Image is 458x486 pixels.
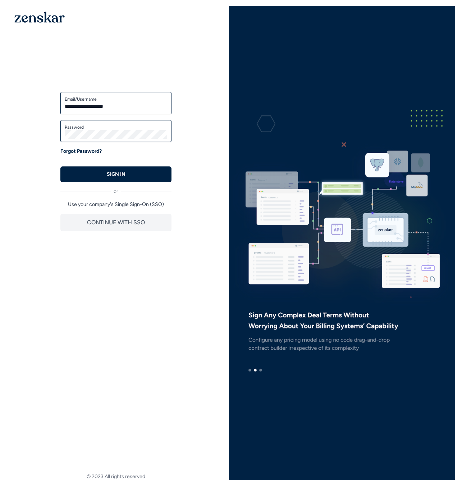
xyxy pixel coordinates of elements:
a: Forgot Password? [60,148,102,155]
p: Use your company's Single Sign-On (SSO) [60,201,171,208]
label: Password [65,124,167,130]
img: 1OGAJ2xQqyY4LXKgY66KYq0eOWRCkrZdAb3gUhuVAqdWPZE9SRJmCz+oDMSn4zDLXe31Ii730ItAGKgCKgCCgCikA4Av8PJUP... [14,12,65,23]
button: CONTINUE WITH SSO [60,214,171,231]
label: Email/Username [65,96,167,102]
button: SIGN IN [60,166,171,182]
div: or [60,182,171,195]
p: SIGN IN [107,171,125,178]
footer: © 2023 All rights reserved [3,473,229,480]
img: e3ZQAAAMhDCM8y96E9JIIDxLgAABAgQIECBAgAABAgQyAoJA5mpDCRAgQIAAAQIECBAgQIAAAQIECBAgQKAsIAiU37edAAECB... [229,98,455,388]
